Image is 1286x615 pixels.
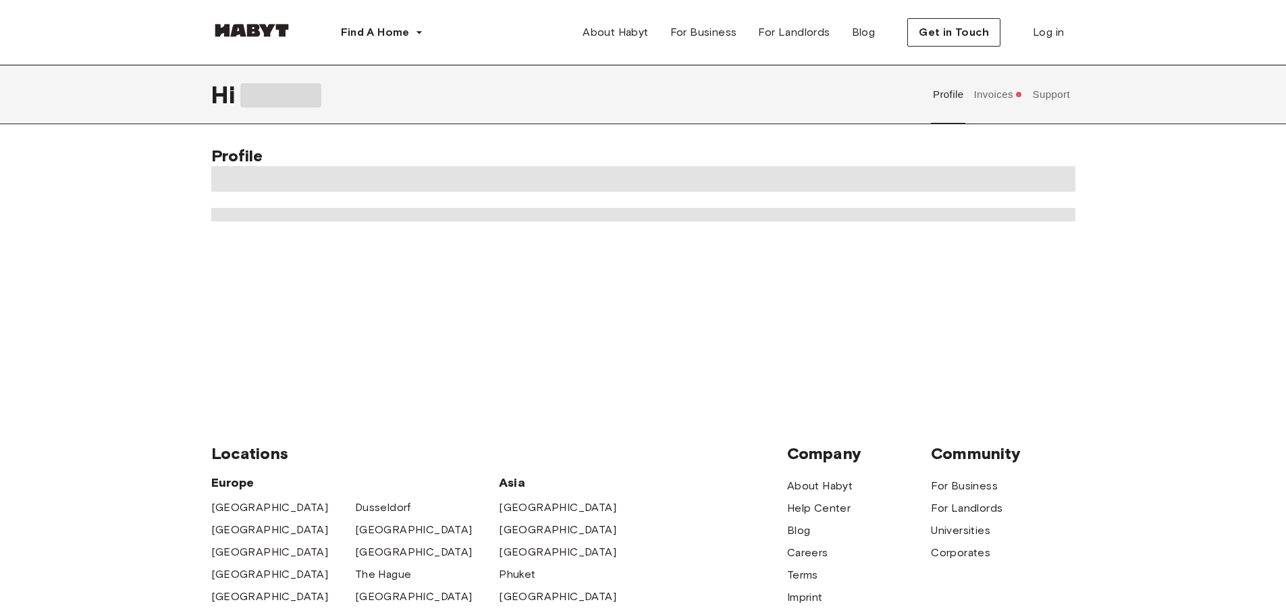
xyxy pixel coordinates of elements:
a: Dusseldorf [355,500,411,516]
a: [GEOGRAPHIC_DATA] [211,522,329,538]
a: Universities [931,523,990,539]
a: [GEOGRAPHIC_DATA] [355,589,473,605]
a: For Business [660,19,748,46]
button: Get in Touch [907,18,1000,47]
div: user profile tabs [928,65,1075,124]
a: Phuket [499,566,535,583]
button: Invoices [972,65,1024,124]
a: Terms [787,567,818,583]
span: Profile [211,146,263,165]
span: For Business [670,24,737,41]
button: Find A Home [330,19,434,46]
button: Profile [931,65,965,124]
a: [GEOGRAPHIC_DATA] [355,522,473,538]
span: Blog [852,24,876,41]
a: [GEOGRAPHIC_DATA] [499,522,616,538]
span: Community [931,444,1075,464]
span: Log in [1033,24,1064,41]
a: Blog [841,19,886,46]
span: About Habyt [583,24,648,41]
span: Asia [499,475,643,491]
a: [GEOGRAPHIC_DATA] [355,544,473,560]
span: Get in Touch [919,24,989,41]
a: Imprint [787,589,823,606]
span: Company [787,444,931,464]
a: The Hague [355,566,412,583]
a: About Habyt [572,19,659,46]
a: [GEOGRAPHIC_DATA] [211,589,329,605]
a: Careers [787,545,828,561]
span: Locations [211,444,787,464]
a: Help Center [787,500,851,516]
a: Blog [787,523,811,539]
a: For Business [931,478,998,494]
a: About Habyt [787,478,853,494]
span: Hi [211,80,240,109]
a: Corporates [931,545,990,561]
button: Support [1031,65,1072,124]
a: [GEOGRAPHIC_DATA] [211,566,329,583]
a: For Landlords [747,19,840,46]
a: [GEOGRAPHIC_DATA] [499,500,616,516]
a: [GEOGRAPHIC_DATA] [499,589,616,605]
a: [GEOGRAPHIC_DATA] [499,544,616,560]
a: [GEOGRAPHIC_DATA] [211,500,329,516]
span: For Landlords [758,24,830,41]
a: For Landlords [931,500,1002,516]
img: Habyt [211,24,292,37]
span: Europe [211,475,500,491]
span: Find A Home [341,24,410,41]
a: [GEOGRAPHIC_DATA] [211,544,329,560]
a: Log in [1022,19,1075,46]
